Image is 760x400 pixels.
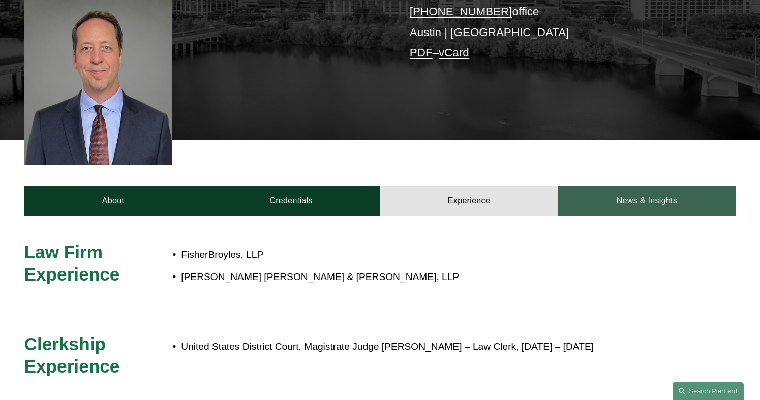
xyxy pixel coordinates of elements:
a: News & Insights [558,186,736,216]
a: Credentials [202,186,380,216]
a: Experience [380,186,558,216]
a: [PHONE_NUMBER] [410,5,512,18]
span: Law Firm Experience [24,242,120,284]
a: About [24,186,202,216]
a: Search this site [673,382,744,400]
p: FisherBroyles, LLP [181,246,647,264]
p: United States District Court, Magistrate Judge [PERSON_NAME] – Law Clerk, [DATE] – [DATE] [181,338,647,356]
span: Clerkship Experience [24,334,120,376]
p: [PERSON_NAME] [PERSON_NAME] & [PERSON_NAME], LLP [181,268,647,286]
a: vCard [439,46,469,59]
a: PDF [410,46,433,59]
